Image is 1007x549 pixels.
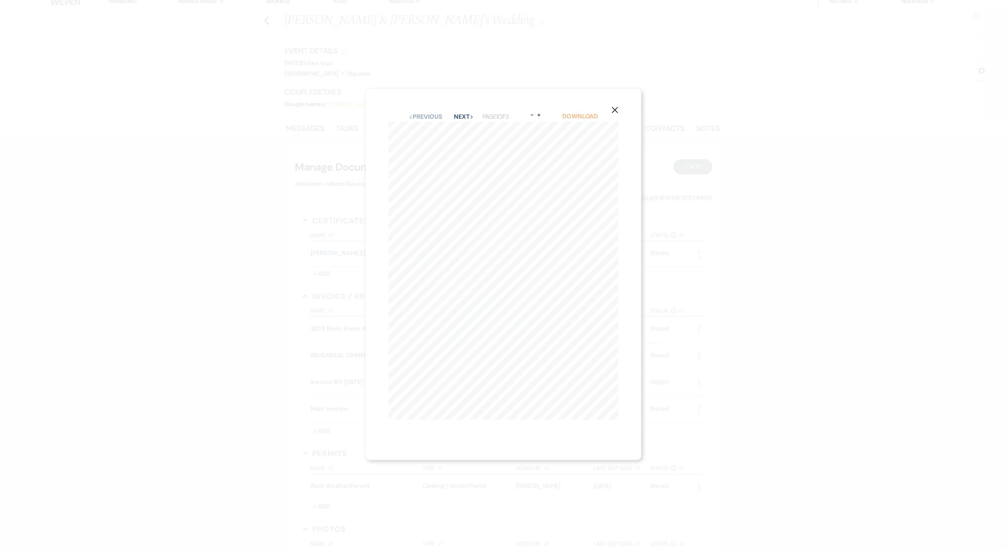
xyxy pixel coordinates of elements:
p: Page 1 of 3 [483,112,509,122]
button: - [529,112,535,118]
button: Previous [409,114,442,120]
a: Download [562,112,598,120]
button: + [536,112,542,118]
button: Next [454,114,474,120]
